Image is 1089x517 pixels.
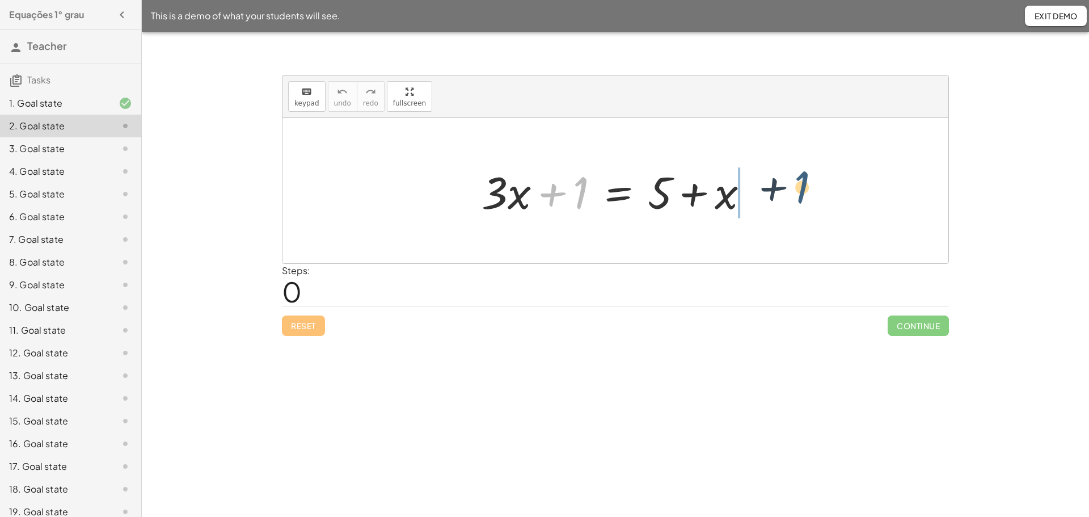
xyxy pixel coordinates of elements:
[119,460,132,473] i: Task not started.
[1034,11,1078,21] span: Exit Demo
[151,9,340,23] span: This is a demo of what your students will see.
[119,346,132,360] i: Task not started.
[9,323,100,337] div: 11. Goal state
[119,142,132,155] i: Task not started.
[9,460,100,473] div: 17. Goal state
[119,119,132,133] i: Task not started.
[119,210,132,224] i: Task not started.
[9,346,100,360] div: 12. Goal state
[294,99,319,107] span: keypad
[9,187,100,201] div: 5. Goal state
[334,99,351,107] span: undo
[9,255,100,269] div: 8. Goal state
[9,119,100,133] div: 2. Goal state
[282,264,310,276] label: Steps:
[357,81,385,112] button: redoredo
[9,142,100,155] div: 3. Goal state
[119,187,132,201] i: Task not started.
[119,165,132,178] i: Task not started.
[363,99,378,107] span: redo
[119,323,132,337] i: Task not started.
[9,233,100,246] div: 7. Goal state
[9,278,100,292] div: 9. Goal state
[9,369,100,383] div: 13. Goal state
[119,414,132,428] i: Task not started.
[288,81,326,112] button: keyboardkeypad
[301,85,312,99] i: keyboard
[27,39,67,52] span: Teacher
[393,99,426,107] span: fullscreen
[119,278,132,292] i: Task not started.
[119,482,132,496] i: Task not started.
[119,392,132,405] i: Task not started.
[365,85,376,99] i: redo
[119,301,132,314] i: Task not started.
[9,437,100,451] div: 16. Goal state
[119,233,132,246] i: Task not started.
[9,392,100,405] div: 14. Goal state
[328,81,357,112] button: undoundo
[387,81,432,112] button: fullscreen
[119,255,132,269] i: Task not started.
[9,96,100,110] div: 1. Goal state
[1025,6,1087,26] button: Exit Demo
[9,165,100,178] div: 4. Goal state
[282,274,302,309] span: 0
[9,414,100,428] div: 15. Goal state
[119,96,132,110] i: Task finished and correct.
[119,369,132,383] i: Task not started.
[337,85,348,99] i: undo
[9,301,100,314] div: 10. Goal state
[119,437,132,451] i: Task not started.
[9,8,84,22] h4: Equações 1° grau
[9,210,100,224] div: 6. Goal state
[9,482,100,496] div: 18. Goal state
[27,74,50,86] span: Tasks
